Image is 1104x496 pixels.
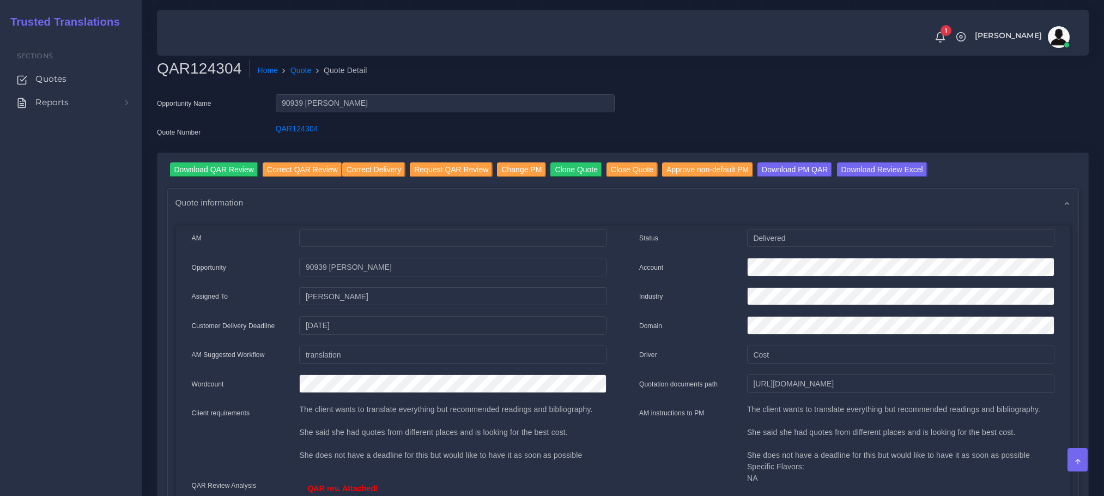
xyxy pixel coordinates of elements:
input: Approve non-default PM [662,162,753,177]
label: Wordcount [192,379,224,389]
input: pm [299,287,606,306]
label: AM instructions to PM [639,408,705,418]
input: Close Quote [606,162,658,177]
label: Account [639,263,663,273]
a: Trusted Translations [3,13,120,31]
label: Industry [639,292,663,301]
img: avatar [1048,26,1070,48]
label: Client requirements [192,408,250,418]
label: AM [192,233,202,243]
label: Quotation documents path [639,379,718,389]
label: Opportunity [192,263,227,273]
label: Quote Number [157,128,201,137]
label: Customer Delivery Deadline [192,321,275,331]
a: Quote [290,65,312,76]
label: QAR Review Analysis [192,481,257,491]
label: Status [639,233,658,243]
span: Quotes [35,73,66,85]
input: Download QAR Review [170,162,258,177]
input: Request QAR Review [410,162,493,177]
a: [PERSON_NAME]avatar [969,26,1073,48]
a: 1 [931,31,950,43]
span: Sections [17,52,53,60]
p: QAR rev. Attached! [307,483,598,494]
span: Reports [35,96,69,108]
label: AM Suggested Workflow [192,350,265,360]
a: Reports [8,91,134,114]
li: Quote Detail [312,65,367,76]
label: Opportunity Name [157,99,211,108]
p: The client wants to translate everything but recommended readings and bibliography. She said she ... [747,404,1054,484]
h2: QAR124304 [157,59,250,78]
input: Download Review Excel [837,162,927,177]
span: 1 [941,25,951,36]
input: Clone Quote [550,162,602,177]
span: Quote information [175,196,244,209]
label: Assigned To [192,292,228,301]
a: Home [257,65,278,76]
input: Correct QAR Review [263,162,342,177]
input: Download PM QAR [757,162,832,177]
a: QAR124304 [276,124,318,133]
span: [PERSON_NAME] [975,32,1042,39]
input: Correct Delivery [342,162,405,177]
input: Change PM [497,162,546,177]
label: Driver [639,350,657,360]
a: Quotes [8,68,134,90]
div: Quote information [168,189,1078,216]
h2: Trusted Translations [3,15,120,28]
label: Domain [639,321,662,331]
p: The client wants to translate everything but recommended readings and bibliography. She said she ... [299,404,606,461]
